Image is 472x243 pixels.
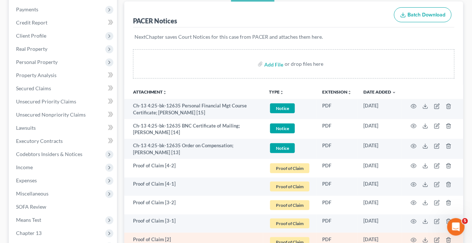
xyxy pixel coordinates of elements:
a: Notice [269,142,311,154]
span: Codebtors Insiders & Notices [16,151,82,157]
i: expand_more [392,90,396,95]
span: Notice [270,124,295,133]
td: PDF [316,178,358,196]
span: Proof of Claim [270,163,309,173]
td: Ch-13 4:25-bk-12635 Order on Compensation; [PERSON_NAME] [13] [124,139,263,159]
i: unfold_more [280,90,284,95]
td: PDF [316,119,358,139]
i: unfold_more [163,90,167,95]
a: Lawsuits [10,121,117,134]
td: Ch-13 4:25-bk-12635 Personal Financial Mgt Course Certificate; [PERSON_NAME] [15] [124,99,263,119]
td: PDF [316,139,358,159]
span: Expenses [16,177,37,183]
button: TYPEunfold_more [269,90,284,95]
span: Executory Contracts [16,138,63,144]
td: PDF [316,99,358,119]
a: Property Analysis [10,69,117,82]
a: Extensionunfold_more [322,89,352,95]
td: Proof of Claim [4-1] [124,178,263,196]
td: [DATE] [358,178,402,196]
span: Notice [270,103,295,113]
span: Chapter 13 [16,230,42,236]
td: PDF [316,196,358,214]
span: Unsecured Nonpriority Claims [16,111,86,118]
span: Personal Property [16,59,58,65]
span: Lawsuits [16,125,36,131]
a: Credit Report [10,16,117,29]
span: Means Test [16,217,41,223]
span: Payments [16,6,38,12]
a: Unsecured Nonpriority Claims [10,108,117,121]
a: Proof of Claim [269,199,311,211]
span: Proof of Claim [270,182,309,191]
a: Proof of Claim [269,181,311,193]
td: [DATE] [358,214,402,233]
span: Credit Report [16,19,47,26]
a: Notice [269,122,311,134]
td: [DATE] [358,196,402,214]
a: SOFA Review [10,200,117,213]
td: PDF [316,214,358,233]
td: PDF [316,159,358,178]
span: Property Analysis [16,72,56,78]
td: [DATE] [358,99,402,119]
span: Notice [270,143,295,153]
span: Proof of Claim [270,200,309,210]
span: Miscellaneous [16,190,48,197]
div: or drop files here [285,60,323,68]
td: [DATE] [358,139,402,159]
span: Unsecured Priority Claims [16,98,76,105]
td: [DATE] [358,119,402,139]
a: Date Added expand_more [363,89,396,95]
span: SOFA Review [16,204,46,210]
span: Income [16,164,33,170]
div: PACER Notices [133,16,177,25]
p: NextChapter saves Court Notices for this case from PACER and attaches them here. [134,33,453,41]
td: Proof of Claim [3-1] [124,214,263,233]
button: Batch Download [394,7,452,23]
td: Proof of Claim [4-2] [124,159,263,178]
span: Secured Claims [16,85,51,91]
a: Unsecured Priority Claims [10,95,117,108]
a: Proof of Claim [269,217,311,229]
a: Attachmentunfold_more [133,89,167,95]
a: Secured Claims [10,82,117,95]
a: Executory Contracts [10,134,117,148]
iframe: Intercom live chat [447,218,465,236]
span: 5 [462,218,468,224]
i: unfold_more [347,90,352,95]
a: Proof of Claim [269,162,311,174]
span: Client Profile [16,33,46,39]
td: Proof of Claim [3-2] [124,196,263,214]
span: Real Property [16,46,47,52]
a: Notice [269,102,311,114]
td: [DATE] [358,159,402,178]
span: Proof of Claim [270,219,309,228]
span: Batch Download [407,12,445,18]
td: Ch-13 4:25-bk-12635 BNC Certificate of Mailing; [PERSON_NAME] [14] [124,119,263,139]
